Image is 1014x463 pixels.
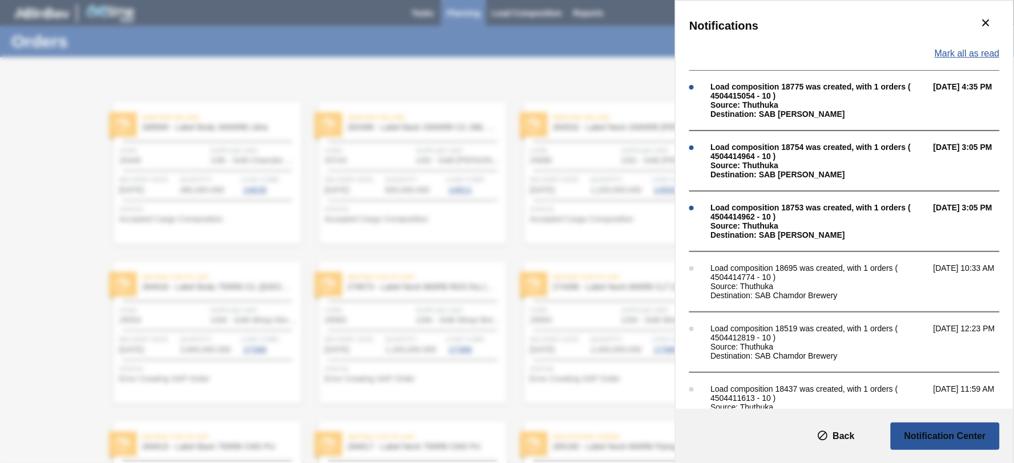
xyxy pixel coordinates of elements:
[710,384,928,403] div: Load composition 18437 was created, with 1 orders ( 4504411613 - 10 )
[710,291,928,300] div: Destination: SAB Chamdor Brewery
[710,203,928,221] div: Load composition 18753 was created, with 1 orders ( 4504414962 - 10 )
[710,324,928,342] div: Load composition 18519 was created, with 1 orders ( 4504412819 - 10 )
[934,82,1011,119] span: [DATE] 4:35 PM
[710,342,928,351] div: Source: Thuthuka
[710,263,928,282] div: Load composition 18695 was created, with 1 orders ( 4504414774 - 10 )
[710,351,928,360] div: Destination: SAB Chamdor Brewery
[934,203,1011,239] span: [DATE] 3:05 PM
[710,170,928,179] div: Destination: SAB [PERSON_NAME]
[710,100,928,109] div: Source: Thuthuka
[710,230,928,239] div: Destination: SAB [PERSON_NAME]
[710,82,928,100] div: Load composition 18775 was created, with 1 orders ( 4504415054 - 10 )
[934,324,1011,360] span: [DATE] 12:23 PM
[710,282,928,291] div: Source: Thuthuka
[710,109,928,119] div: Destination: SAB [PERSON_NAME]
[710,143,928,161] div: Load composition 18754 was created, with 1 orders ( 4504414964 - 10 )
[934,384,1011,421] span: [DATE] 11:59 AM
[710,161,928,170] div: Source: Thuthuka
[935,48,1000,59] span: Mark all as read
[934,263,1011,300] span: [DATE] 10:33 AM
[710,221,928,230] div: Source: Thuthuka
[710,403,928,412] div: Source: Thuthuka
[934,143,1011,179] span: [DATE] 3:05 PM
